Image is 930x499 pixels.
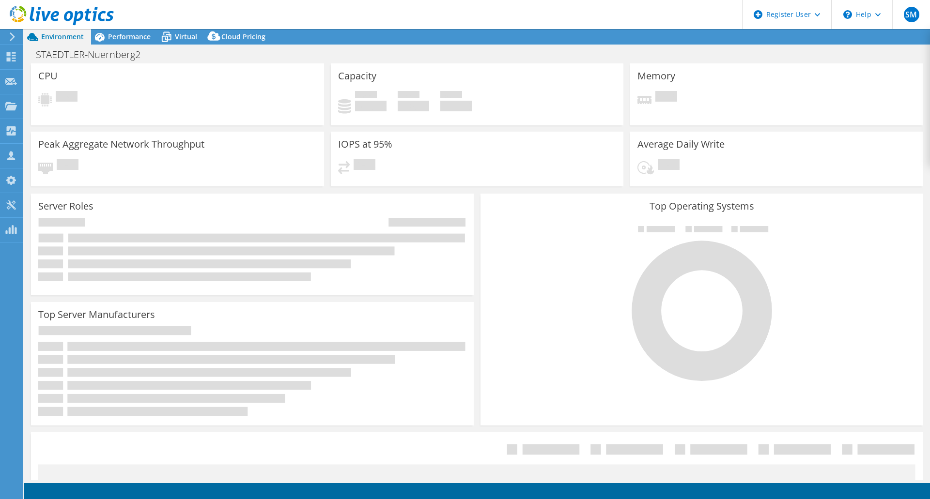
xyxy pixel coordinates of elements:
[38,139,204,150] h3: Peak Aggregate Network Throughput
[221,32,265,41] span: Cloud Pricing
[843,10,852,19] svg: \n
[904,7,919,22] span: SM
[41,32,84,41] span: Environment
[31,49,155,60] h1: STAEDTLER-Nuernberg2
[338,71,376,81] h3: Capacity
[175,32,197,41] span: Virtual
[355,91,377,101] span: Used
[398,101,429,111] h4: 0 GiB
[440,101,472,111] h4: 0 GiB
[338,139,392,150] h3: IOPS at 95%
[488,201,916,212] h3: Top Operating Systems
[38,309,155,320] h3: Top Server Manufacturers
[108,32,151,41] span: Performance
[38,71,58,81] h3: CPU
[637,139,725,150] h3: Average Daily Write
[440,91,462,101] span: Total
[56,91,77,104] span: Pending
[354,159,375,172] span: Pending
[38,201,93,212] h3: Server Roles
[637,71,675,81] h3: Memory
[655,91,677,104] span: Pending
[57,159,78,172] span: Pending
[658,159,680,172] span: Pending
[398,91,419,101] span: Free
[355,101,387,111] h4: 0 GiB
